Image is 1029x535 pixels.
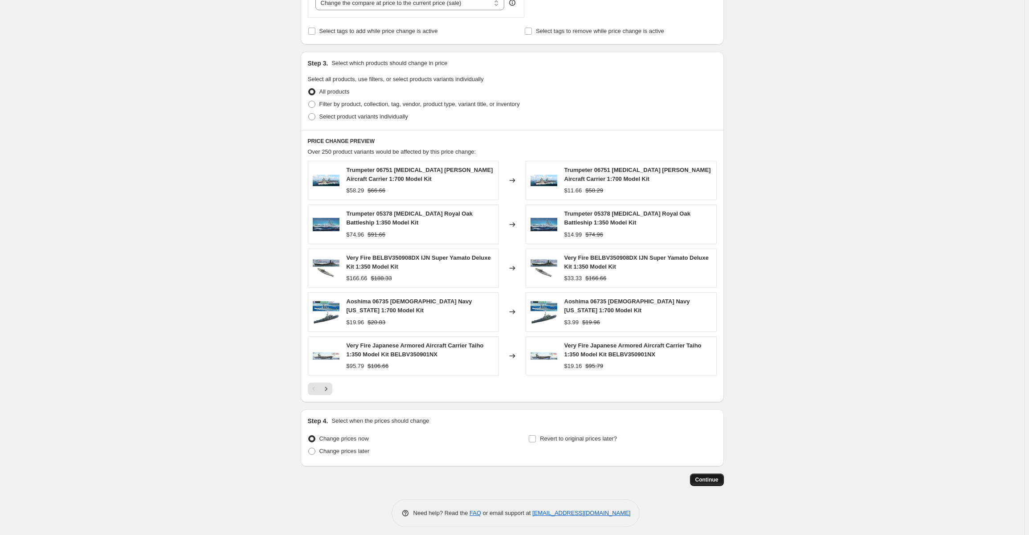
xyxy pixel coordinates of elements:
[313,211,339,238] img: pktm05378_1_80x.jpg
[532,510,630,516] a: [EMAIL_ADDRESS][DOMAIN_NAME]
[564,298,690,314] span: Aoshima 06735 [DEMOGRAPHIC_DATA] Navy [US_STATE] 1:700 Model Kit
[564,210,690,226] span: Trumpeter 05378 [MEDICAL_DATA] Royal Oak Battleship 1:350 Model Kit
[313,167,339,194] img: pktm06751_1_80x.jpg
[319,113,408,120] span: Select product variants individually
[695,476,719,483] span: Continue
[347,210,473,226] span: Trumpeter 05378 [MEDICAL_DATA] Royal Oak Battleship 1:350 Model Kit
[564,318,579,327] div: $3.99
[308,76,484,82] span: Select all products, use filters, or select products variants individually
[308,383,332,395] nav: Pagination
[585,186,603,195] strike: $58.29
[367,186,385,195] strike: $66.66
[319,88,350,95] span: All products
[308,59,328,68] h2: Step 3.
[367,362,388,371] strike: $106.66
[531,255,557,282] img: belbv350908dx_1_80x.jpg
[582,318,600,327] strike: $19.96
[347,274,367,283] div: $166.66
[308,138,717,145] h6: PRICE CHANGE PREVIEW
[347,318,364,327] div: $19.96
[308,417,328,425] h2: Step 4.
[531,343,557,369] img: belbv350901nx_1_80x.jpg
[564,342,702,358] span: Very Fire Japanese Armored Aircraft Carrier Taiho 1:350 Model Kit BELBV350901NX
[308,148,476,155] span: Over 250 product variants would be affected by this price change:
[331,59,447,68] p: Select which products should change in price
[531,167,557,194] img: pktm06751_1_80x.jpg
[481,510,532,516] span: or email support at
[347,230,364,239] div: $74.96
[540,435,617,442] span: Revert to original prices later?
[331,417,429,425] p: Select when the prices should change
[564,274,582,283] div: $33.33
[585,230,603,239] strike: $74.96
[313,343,339,369] img: belbv350901nx_1_80x.jpg
[564,254,709,270] span: Very Fire BELBV350908DX IJN Super Yamato Deluxe Kit 1:350 Model Kit
[690,474,724,486] button: Continue
[347,298,472,314] span: Aoshima 06735 [DEMOGRAPHIC_DATA] Navy [US_STATE] 1:700 Model Kit
[531,211,557,238] img: pktm05378_1_80x.jpg
[536,28,664,34] span: Select tags to remove while price change is active
[319,28,438,34] span: Select tags to add while price change is active
[319,101,520,107] span: Filter by product, collection, tag, vendor, product type, variant title, or inventory
[320,383,332,395] button: Next
[564,230,582,239] div: $14.99
[319,448,370,454] span: Change prices later
[313,255,339,282] img: belbv350908dx_1_80x.jpg
[347,254,491,270] span: Very Fire BELBV350908DX IJN Super Yamato Deluxe Kit 1:350 Model Kit
[564,362,582,371] div: $19.16
[313,298,339,325] img: expo-06735_1_80x.jpg
[564,186,582,195] div: $11.66
[470,510,481,516] a: FAQ
[371,274,392,283] strike: $188.33
[531,298,557,325] img: expo-06735_1_80x.jpg
[413,510,470,516] span: Need help? Read the
[347,186,364,195] div: $58.29
[585,274,606,283] strike: $166.66
[564,167,711,182] span: Trumpeter 06751 [MEDICAL_DATA] [PERSON_NAME] Aircraft Carrier 1:700 Model Kit
[319,435,369,442] span: Change prices now
[367,230,385,239] strike: $91.66
[347,342,484,358] span: Very Fire Japanese Armored Aircraft Carrier Taiho 1:350 Model Kit BELBV350901NX
[347,167,493,182] span: Trumpeter 06751 [MEDICAL_DATA] [PERSON_NAME] Aircraft Carrier 1:700 Model Kit
[585,362,603,371] strike: $95.79
[347,362,364,371] div: $95.79
[367,318,385,327] strike: $20.83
